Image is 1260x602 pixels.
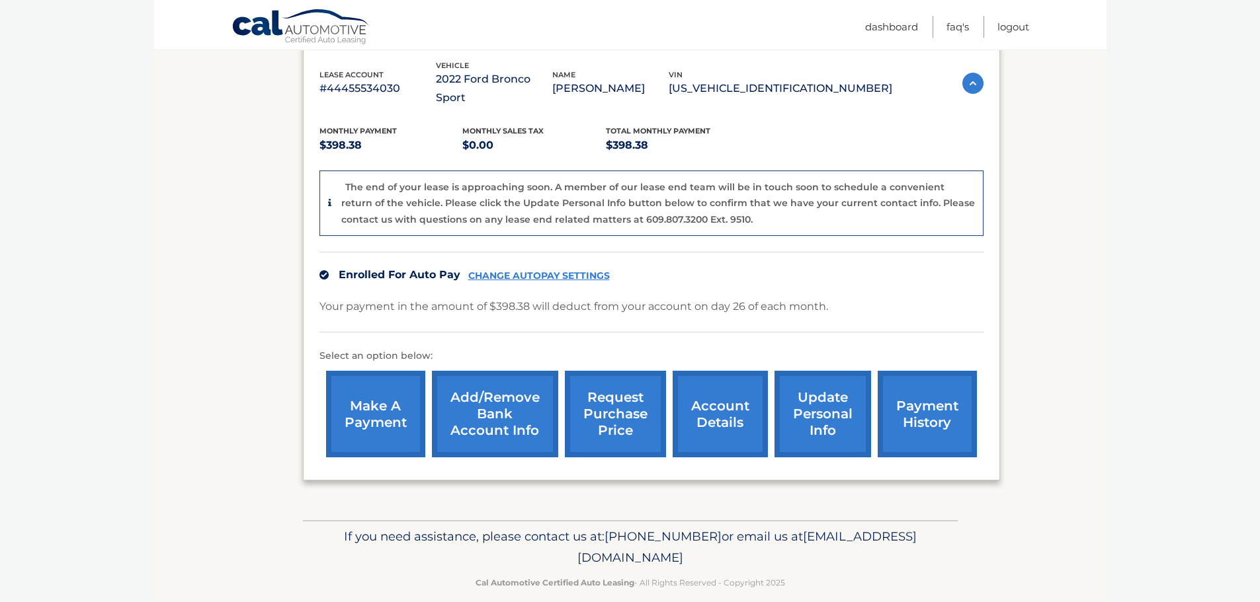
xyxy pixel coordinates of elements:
p: Your payment in the amount of $398.38 will deduct from your account on day 26 of each month. [319,297,828,316]
p: [US_VEHICLE_IDENTIFICATION_NUMBER] [669,79,892,98]
p: #44455534030 [319,79,436,98]
img: check.svg [319,270,329,280]
a: update personal info [775,371,871,457]
span: Monthly sales Tax [462,126,544,135]
a: make a payment [326,371,425,457]
a: FAQ's [946,16,969,38]
span: name [552,70,575,79]
p: $398.38 [319,136,463,155]
a: Logout [997,16,1029,38]
span: lease account [319,70,384,79]
p: [PERSON_NAME] [552,79,669,98]
a: Cal Automotive [231,9,370,47]
p: $0.00 [462,136,606,155]
span: Enrolled For Auto Pay [339,268,460,281]
a: CHANGE AUTOPAY SETTINGS [468,270,610,282]
span: Total Monthly Payment [606,126,710,135]
p: Select an option below: [319,348,984,364]
span: vehicle [436,61,469,70]
span: [PHONE_NUMBER] [605,529,722,544]
a: request purchase price [565,371,666,457]
a: account details [673,371,768,457]
p: If you need assistance, please contact us at: or email us at [312,526,949,568]
a: Add/Remove bank account info [432,371,558,457]
strong: Cal Automotive Certified Auto Leasing [476,578,634,587]
span: [EMAIL_ADDRESS][DOMAIN_NAME] [577,529,917,565]
span: Monthly Payment [319,126,397,135]
p: 2022 Ford Bronco Sport [436,70,552,107]
p: The end of your lease is approaching soon. A member of our lease end team will be in touch soon t... [341,181,975,225]
a: payment history [878,371,977,457]
a: Dashboard [865,16,918,38]
span: vin [669,70,683,79]
img: accordion-active.svg [962,73,984,94]
p: - All Rights Reserved - Copyright 2025 [312,576,949,589]
p: $398.38 [606,136,749,155]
